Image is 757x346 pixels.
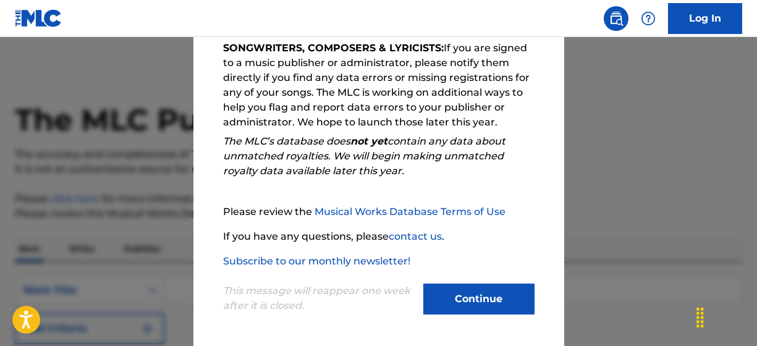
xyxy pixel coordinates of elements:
[636,6,661,31] div: Help
[223,229,535,244] p: If you have any questions, please .
[423,284,535,314] button: Continue
[350,135,387,147] strong: not yet
[389,230,442,242] a: contact us
[315,206,505,217] a: Musical Works Database Terms of Use
[604,6,628,31] a: Public Search
[223,41,535,130] p: If you are signed to a music publisher or administrator, please notify them directly if you find ...
[223,205,535,219] p: Please review the
[223,255,410,267] a: Subscribe to our monthly newsletter!
[695,287,757,346] iframe: Chat Widget
[15,9,62,27] img: MLC Logo
[668,3,742,34] a: Log In
[641,11,656,26] img: help
[223,284,416,313] p: This message will reappear one week after it is closed.
[609,11,624,26] img: search
[223,42,444,54] strong: SONGWRITERS, COMPOSERS & LYRICISTS:
[223,135,505,177] em: The MLC’s database does contain any data about unmatched royalties. We will begin making unmatche...
[690,299,710,336] div: Drag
